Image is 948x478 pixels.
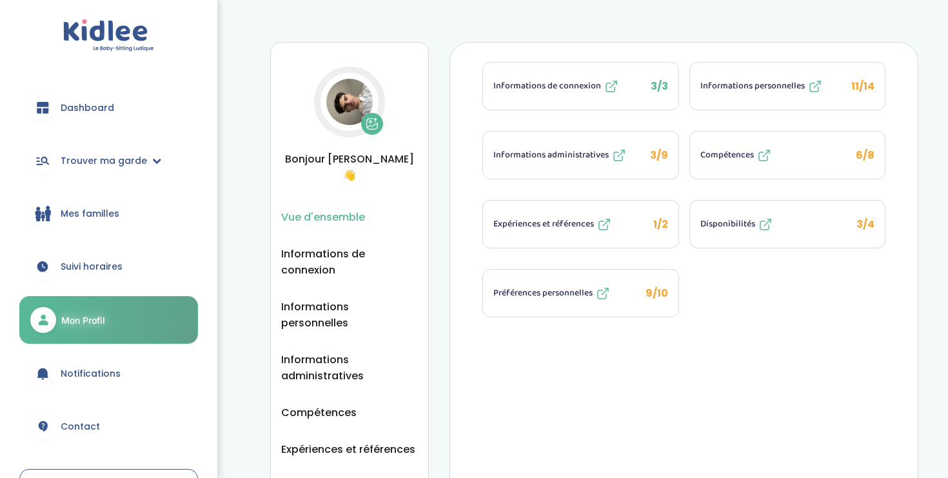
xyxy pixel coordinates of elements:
button: Expériences et références 1/2 [483,201,678,248]
span: Suivi horaires [61,260,123,274]
button: Informations administratives 3/9 [483,132,678,179]
span: 6/8 [856,148,874,163]
img: Avatar [326,79,373,125]
a: Mon Profil [19,296,198,344]
a: Mes familles [19,190,198,237]
li: 3/3 [482,62,678,110]
span: Compétences [700,148,754,162]
span: Notifications [61,367,121,381]
button: Préférences personnelles 9/10 [483,270,678,317]
span: 3/9 [650,148,668,163]
span: Bonjour [PERSON_NAME] 👋 [281,151,418,183]
span: 1/2 [653,217,668,232]
span: 11/14 [851,79,874,94]
button: Compétences 6/8 [690,132,885,179]
button: Informations personnelles 11/14 [690,63,885,110]
span: Expériences et références [493,217,594,231]
button: Disponibilités 3/4 [690,201,885,248]
button: Informations administratives [281,352,418,384]
li: 1/2 [482,200,678,248]
img: logo.svg [63,19,154,52]
span: Informations administratives [493,148,609,162]
button: Informations de connexion 3/3 [483,63,678,110]
a: Trouver ma garde [19,137,198,184]
span: Informations personnelles [700,79,805,93]
span: Disponibilités [700,217,755,231]
button: Informations personnelles [281,299,418,331]
li: 6/8 [689,131,885,179]
li: 11/14 [689,62,885,110]
a: Suivi horaires [19,243,198,290]
span: Préférences personnelles [493,286,593,300]
a: Dashboard [19,85,198,131]
a: Contact [19,403,198,450]
button: Compétences [281,404,357,421]
button: Vue d'ensemble [281,209,365,225]
span: 9/10 [646,286,668,301]
a: Notifications [19,350,198,397]
span: Trouver ma garde [61,154,147,168]
span: 3/4 [856,217,874,232]
span: Informations de connexion [493,79,601,93]
button: Expériences et références [281,441,415,457]
span: Mon Profil [61,314,105,327]
li: 3/4 [689,200,885,248]
span: Mes familles [61,207,119,221]
span: 3/3 [651,79,668,94]
span: Contact [61,420,100,433]
li: 9/10 [482,269,678,317]
button: Informations de connexion [281,246,418,278]
li: 3/9 [482,131,678,179]
span: Dashboard [61,101,114,115]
